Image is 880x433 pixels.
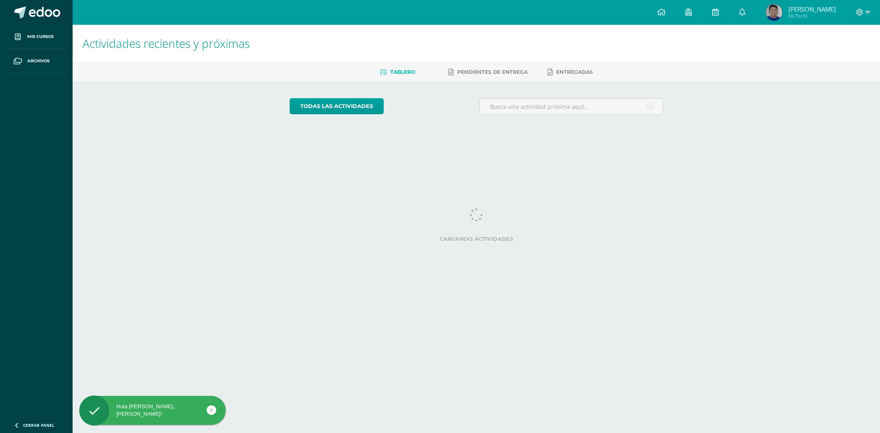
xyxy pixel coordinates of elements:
a: Mis cursos [7,25,66,49]
div: Hola [PERSON_NAME], [PERSON_NAME]! [79,403,226,418]
span: Actividades recientes y próximas [83,35,250,51]
span: Mis cursos [27,33,54,40]
span: Archivos [27,58,50,64]
span: Entregadas [556,69,593,75]
span: [PERSON_NAME] [788,5,836,13]
a: Pendientes de entrega [448,66,528,79]
a: Tablero [380,66,415,79]
span: Mi Perfil [788,12,836,19]
label: Cargando actividades [290,236,663,242]
a: Archivos [7,49,66,73]
img: 57a48d8702f892de463ac40911e205c9.png [766,4,782,21]
input: Busca una actividad próxima aquí... [480,99,663,115]
span: Cerrar panel [23,422,54,428]
span: Tablero [390,69,415,75]
a: todas las Actividades [290,98,384,114]
a: Entregadas [547,66,593,79]
span: Pendientes de entrega [457,69,528,75]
